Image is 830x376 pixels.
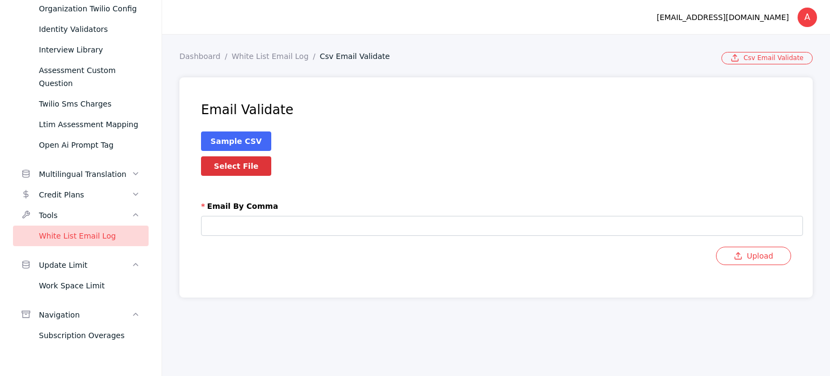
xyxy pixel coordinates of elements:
a: Dashboard [179,52,232,61]
a: White List Email Log [13,226,149,246]
div: Twilio Sms Charges [39,97,140,110]
div: Multilingual Translation [39,168,131,181]
a: Identity Validators [13,19,149,39]
div: Open Ai Prompt Tag [39,138,140,151]
h2: Csv Email Validate [179,75,813,97]
a: Twilio Sms Charges [13,94,149,114]
div: Identity Validators [39,23,140,36]
a: Ltim Assessment Mapping [13,114,149,135]
div: Tools [39,209,131,222]
a: Open Ai Prompt Tag [13,135,149,155]
div: Navigation [39,308,131,321]
a: Subscription Overages [13,325,149,346]
div: [EMAIL_ADDRESS][DOMAIN_NAME] [657,11,789,24]
div: Ltim Assessment Mapping [39,118,140,131]
div: Subscription Overages [39,329,140,342]
div: Organization Twilio Config [39,2,140,15]
a: Sample CSV [211,137,262,146]
a: White List Email Log [232,52,320,61]
a: Interview Library [13,39,149,60]
a: Assessment Custom Question [13,60,149,94]
div: Assessment Custom Question [39,64,140,90]
label: Select File [201,156,271,176]
div: Update Limit [39,259,131,272]
div: A [798,8,817,27]
div: Work Space Limit [39,279,140,292]
button: Upload [716,247,791,265]
div: Credit Plans [39,188,131,201]
div: Interview Library [39,43,140,56]
label: Email By Comma [201,201,791,212]
div: White List Email Log [39,229,140,242]
h4: Email Validate [201,101,791,118]
a: Csv Email Validate [320,52,399,61]
a: Work Space Limit [13,275,149,296]
a: Csv Email Validate [721,52,813,64]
